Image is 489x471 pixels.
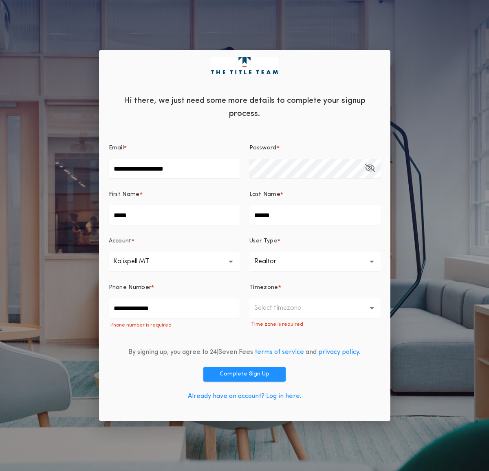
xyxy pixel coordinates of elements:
button: Password* [365,159,375,178]
button: Complete Sign Up [203,367,286,382]
p: Realtor [254,257,289,267]
a: privacy policy. [318,349,361,355]
p: Last Name [249,191,280,199]
div: By signing up, you agree to 24|Seven Fees and [128,347,361,357]
input: Email* [109,159,240,178]
p: Time zone is required [249,321,381,328]
button: Select timezone [249,298,381,318]
input: Last Name* [249,205,381,225]
p: Kalispell MT [114,257,162,267]
p: Email [109,144,124,152]
p: User Type [249,237,278,245]
p: Phone number is required [109,322,240,329]
div: Hi there, we just need some more details to complete your signup process. [99,88,390,124]
p: Password [249,144,277,152]
input: Phone Number* [109,298,240,318]
a: Already have an account? Log in here. [188,393,302,400]
input: First Name* [109,205,240,225]
p: First Name [109,191,140,199]
button: Kalispell MT [109,252,240,271]
a: terms of service [255,349,304,355]
p: Phone Number [109,284,152,292]
p: Select timezone [254,303,314,313]
p: Timezone [249,284,278,292]
button: Realtor [249,252,381,271]
img: logo [211,57,278,75]
input: Password* [249,159,381,178]
p: Account [109,237,132,245]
